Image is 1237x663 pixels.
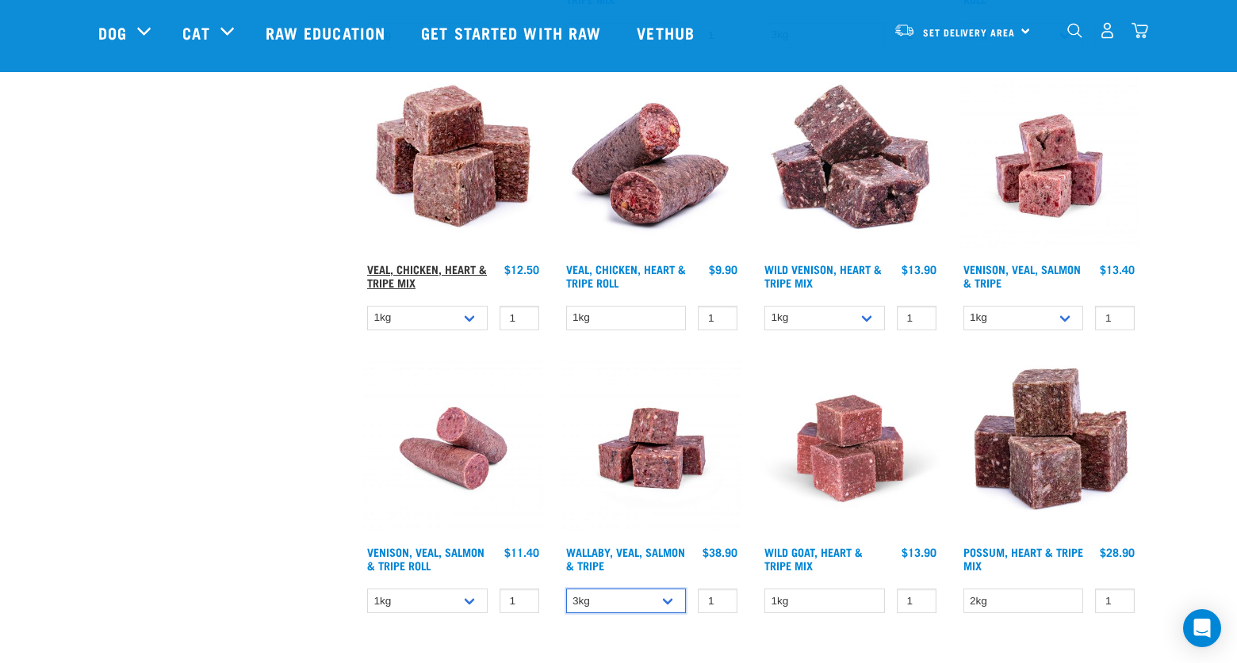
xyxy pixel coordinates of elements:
input: 1 [897,306,936,330]
div: Open Intercom Messenger [1183,609,1221,647]
img: Goat Heart Tripe 8451 [760,359,940,539]
div: $13.90 [902,263,936,276]
a: Veal, Chicken, Heart & Tripe Roll [566,266,686,284]
img: 1171 Venison Heart Tripe Mix 01 [760,76,940,256]
div: $9.90 [709,263,737,276]
img: home-icon@2x.png [1132,22,1148,39]
a: Venison, Veal, Salmon & Tripe [963,266,1081,284]
input: 1 [698,589,737,613]
a: Possum, Heart & Tripe Mix [963,549,1083,567]
div: $38.90 [703,546,737,558]
img: 1263 Chicken Organ Roll 02 [562,76,742,256]
a: Wallaby, Veal, Salmon & Tripe [566,549,685,567]
a: Get started with Raw [405,1,621,64]
img: Wallaby Veal Salmon Tripe 1642 [562,359,742,539]
div: $11.40 [504,546,539,558]
img: Venison Veal Salmon Tripe 1651 [363,359,543,539]
input: 1 [500,306,539,330]
a: Vethub [621,1,714,64]
span: Set Delivery Area [923,29,1015,35]
input: 1 [897,589,936,613]
a: Raw Education [250,1,405,64]
a: Dog [98,21,127,44]
input: 1 [1095,306,1135,330]
input: 1 [698,306,737,330]
img: home-icon-1@2x.png [1067,23,1082,38]
a: Wild Goat, Heart & Tripe Mix [764,549,863,567]
div: $12.50 [504,263,539,276]
img: user.png [1099,22,1116,39]
img: Veal Chicken Heart Tripe Mix 01 [363,76,543,256]
input: 1 [1095,589,1135,613]
a: Wild Venison, Heart & Tripe Mix [764,266,882,284]
div: $28.90 [1100,546,1135,558]
img: Venison Veal Salmon Tripe 1621 [959,76,1139,256]
a: Cat [182,21,209,44]
div: $13.40 [1100,263,1135,276]
a: Venison, Veal, Salmon & Tripe Roll [367,549,484,567]
a: Veal, Chicken, Heart & Tripe Mix [367,266,487,284]
img: 1067 Possum Heart Tripe Mix 01 [959,359,1139,539]
div: $13.90 [902,546,936,558]
img: van-moving.png [894,23,915,37]
input: 1 [500,589,539,613]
